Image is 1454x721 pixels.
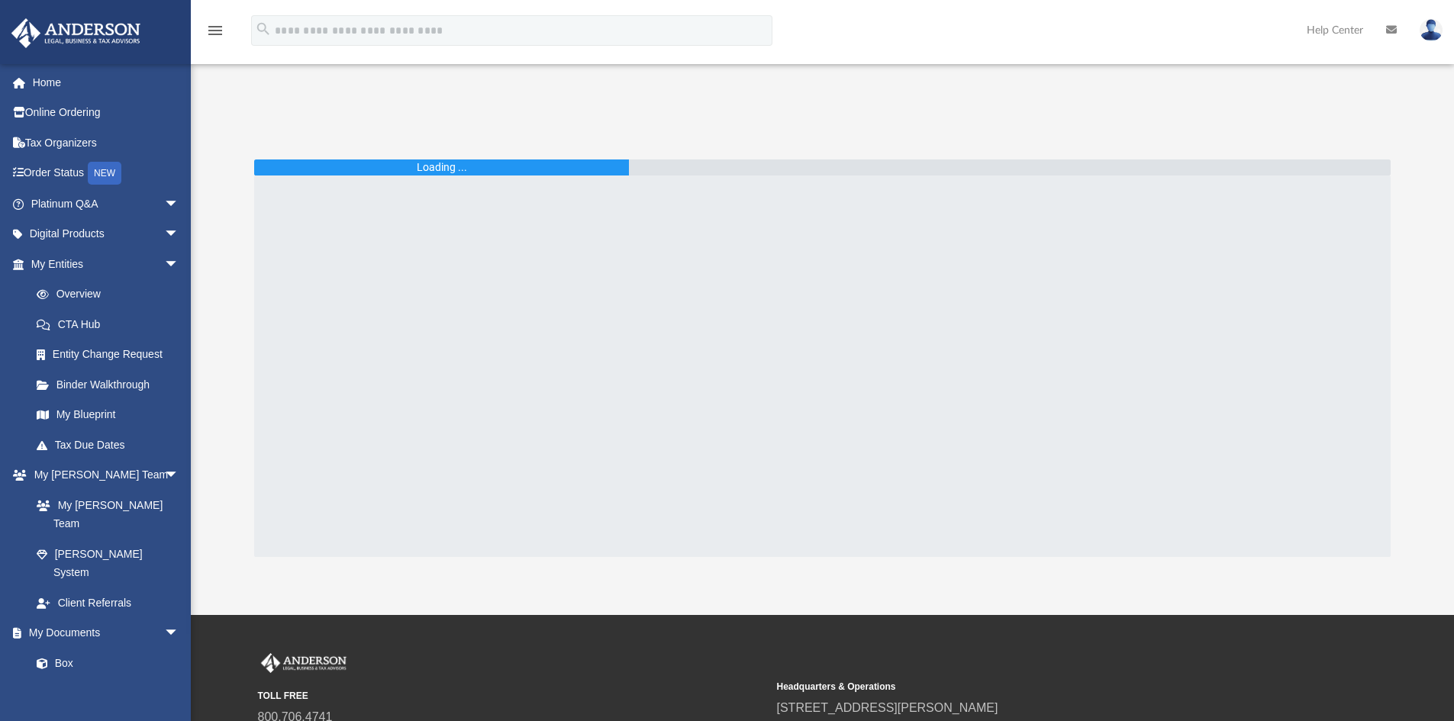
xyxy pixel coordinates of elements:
a: Online Ordering [11,98,202,128]
a: My [PERSON_NAME] Team [21,490,187,539]
a: menu [206,29,224,40]
img: Anderson Advisors Platinum Portal [7,18,145,48]
span: arrow_drop_down [164,219,195,250]
div: Loading ... [417,159,467,175]
a: Client Referrals [21,587,195,618]
a: CTA Hub [21,309,202,340]
a: Home [11,67,202,98]
a: Tax Organizers [11,127,202,158]
a: Overview [21,279,202,310]
a: [STREET_ADDRESS][PERSON_NAME] [777,701,998,714]
a: Platinum Q&Aarrow_drop_down [11,188,202,219]
small: Headquarters & Operations [777,680,1285,694]
a: Tax Due Dates [21,430,202,460]
small: TOLL FREE [258,689,766,703]
a: Box [21,648,187,678]
div: NEW [88,162,121,185]
a: My Blueprint [21,400,195,430]
a: My Documentsarrow_drop_down [11,618,195,649]
i: search [255,21,272,37]
span: arrow_drop_down [164,618,195,649]
a: Order StatusNEW [11,158,202,189]
img: Anderson Advisors Platinum Portal [258,653,350,673]
a: Entity Change Request [21,340,202,370]
a: [PERSON_NAME] System [21,539,195,587]
a: Binder Walkthrough [21,369,202,400]
span: arrow_drop_down [164,460,195,491]
span: arrow_drop_down [164,188,195,220]
a: My [PERSON_NAME] Teamarrow_drop_down [11,460,195,491]
span: arrow_drop_down [164,249,195,280]
img: User Pic [1420,19,1443,41]
a: Digital Productsarrow_drop_down [11,219,202,249]
a: My Entitiesarrow_drop_down [11,249,202,279]
i: menu [206,21,224,40]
